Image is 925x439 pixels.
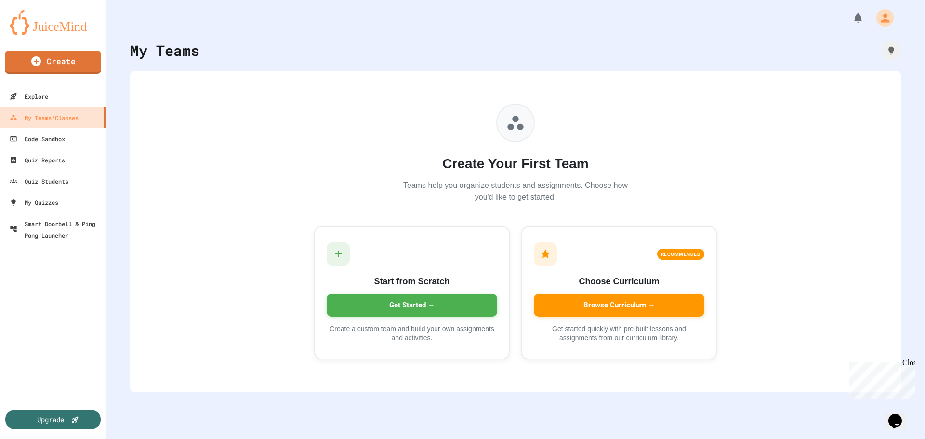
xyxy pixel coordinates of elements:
p: Create a custom team and build your own assignments and activities. [327,324,497,343]
p: Get started quickly with pre-built lessons and assignments from our curriculum library. [534,324,704,343]
div: How it works [882,41,901,60]
div: Get Started → [327,294,497,317]
div: My Quizzes [10,197,58,208]
img: logo-orange.svg [10,10,96,35]
div: Upgrade [37,414,64,425]
div: RECOMMENDED [657,249,705,260]
h3: Start from Scratch [327,275,497,288]
h3: Choose Curriculum [534,275,704,288]
iframe: chat widget [885,400,915,429]
div: Quiz Students [10,175,68,187]
div: Smart Doorbell & Ping Pong Launcher [10,218,102,241]
div: Browse Curriculum → [534,294,704,317]
div: My Teams [130,40,199,61]
div: My Teams/Classes [10,112,79,123]
div: My Account [866,7,896,29]
iframe: chat widget [845,359,915,399]
div: Chat with us now!Close [4,4,66,61]
p: Teams help you organize students and assignments. Choose how you'd like to get started. [400,180,631,203]
h2: Create Your First Team [400,154,631,174]
div: Code Sandbox [10,133,65,145]
div: Quiz Reports [10,154,65,166]
div: My Notifications [834,10,866,26]
div: Explore [10,91,48,102]
a: Create [5,51,101,74]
